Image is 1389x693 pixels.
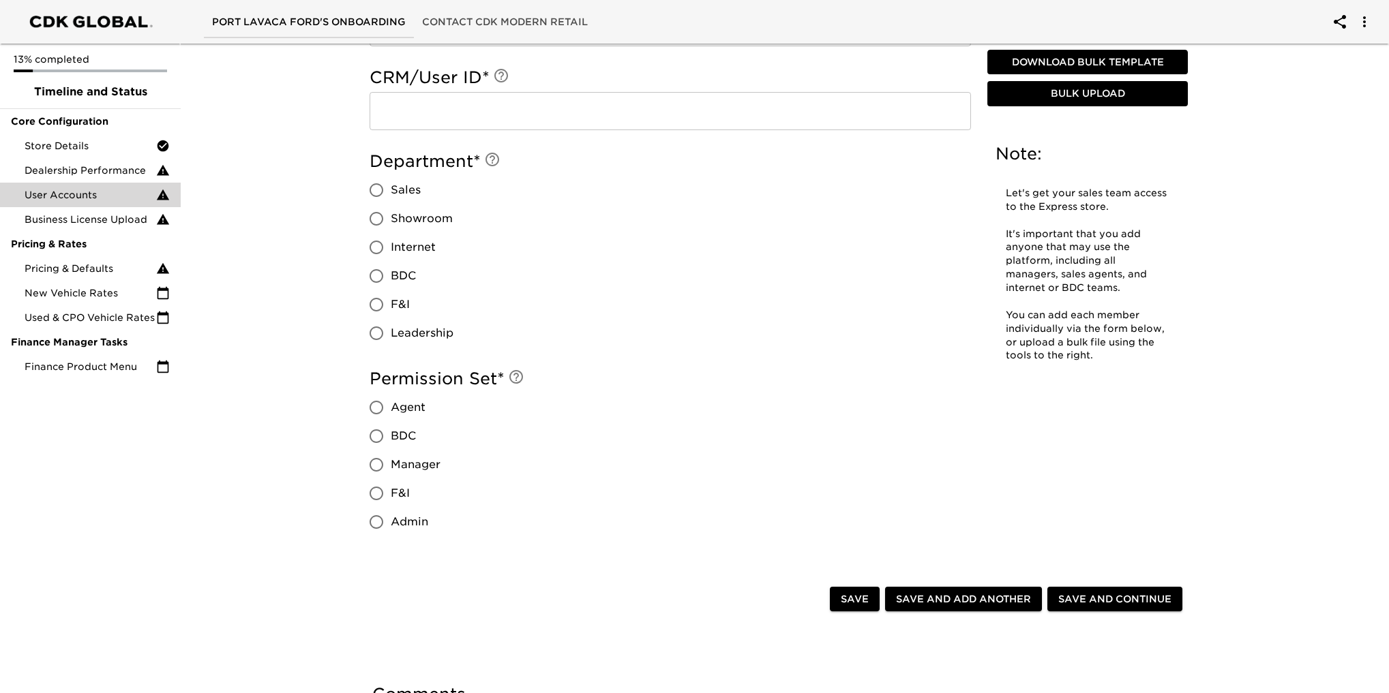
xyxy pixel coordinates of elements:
span: Manager [391,457,440,473]
button: Bulk Upload [987,82,1188,107]
span: Store Details [25,139,156,153]
span: Admin [391,514,428,530]
span: Showroom [391,211,453,227]
span: F&I [391,296,410,313]
button: account of current user [1348,5,1381,38]
span: F&I [391,485,410,502]
span: Pricing & Rates [11,237,170,251]
span: Core Configuration [11,114,170,128]
button: Download Bulk Template [987,50,1188,75]
button: Save and Add Another [885,587,1042,612]
span: Finance Product Menu [25,360,156,373]
button: account of current user [1324,5,1356,38]
button: Save and Continue [1047,587,1182,612]
span: Pricing & Defaults [25,262,156,275]
span: Save [841,591,869,608]
span: Sales [391,182,421,198]
h5: Department [370,151,971,172]
span: BDC [391,268,416,284]
span: Agent [391,399,425,416]
span: Used & CPO Vehicle Rates [25,311,156,324]
span: New Vehicle Rates [25,286,156,300]
p: Let's get your sales team access to the Express store. [1006,187,1169,214]
span: Save and Continue [1058,591,1171,608]
span: Contact CDK Modern Retail [422,14,588,31]
span: Finance Manager Tasks [11,335,170,349]
span: BDC [391,428,416,444]
span: Port Lavaca Ford's Onboarding [212,14,406,31]
h5: Note: [996,143,1180,165]
span: Business License Upload [25,213,156,226]
p: 13% completed [14,52,167,66]
span: Internet [391,239,436,256]
h5: CRM/User ID [370,67,971,89]
p: You can add each member individually via the form below, or upload a bulk file using the tools to... [1006,309,1169,363]
span: Leadership [391,325,453,341]
span: User Accounts [25,188,156,202]
span: Bulk Upload [993,86,1182,103]
span: Download Bulk Template [993,54,1182,71]
button: Save [830,587,880,612]
span: Dealership Performance [25,164,156,177]
h5: Permission Set [370,368,971,390]
span: Save and Add Another [896,591,1031,608]
p: It's important that you add anyone that may use the platform, including all managers, sales agent... [1006,228,1169,295]
span: Timeline and Status [11,84,170,100]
